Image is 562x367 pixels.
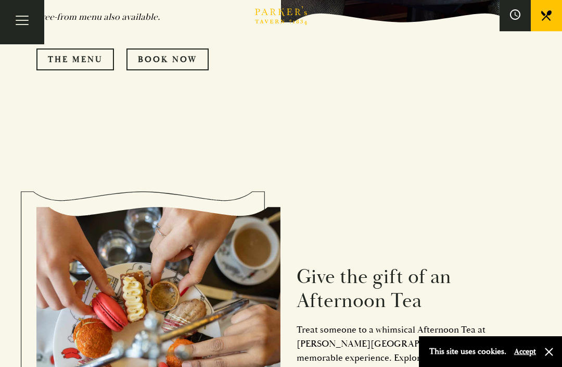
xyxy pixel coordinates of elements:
em: Free-from menu also available. [36,11,160,23]
p: This site uses cookies. [429,344,506,359]
h3: Give the gift of an Afternoon Tea [297,265,526,313]
button: Close and accept [544,347,554,357]
a: Book Now [126,48,209,70]
a: The Menu [36,48,114,70]
button: Accept [514,347,536,357]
